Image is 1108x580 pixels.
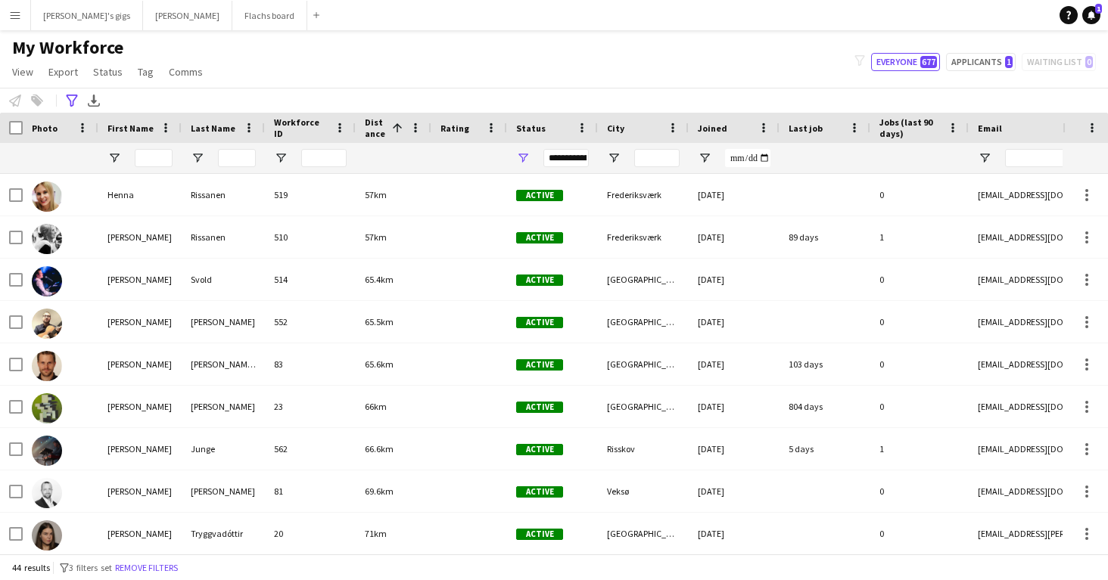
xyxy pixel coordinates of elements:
[265,301,356,343] div: 552
[32,520,62,551] img: Sigurdís Sandra Tryggvadóttir
[1005,56,1013,68] span: 1
[689,216,780,258] div: [DATE]
[182,259,265,300] div: Svold
[182,216,265,258] div: Rissanen
[265,343,356,385] div: 83
[365,116,386,139] span: Distance
[516,486,563,498] span: Active
[598,428,689,470] div: Risskov
[780,343,870,385] div: 103 days
[689,259,780,300] div: [DATE]
[870,174,969,216] div: 0
[169,65,203,79] span: Comms
[182,513,265,554] div: Tryggvadóttir
[780,216,870,258] div: 89 days
[265,386,356,427] div: 23
[98,343,182,385] div: [PERSON_NAME]
[32,478,62,508] img: Morten Fremmich Andresen
[12,36,123,59] span: My Workforce
[870,428,969,470] div: 1
[516,317,563,328] span: Active
[163,62,209,82] a: Comms
[87,62,129,82] a: Status
[98,428,182,470] div: [PERSON_NAME]
[870,259,969,300] div: 0
[274,116,328,139] span: Workforce ID
[870,470,969,512] div: 0
[69,562,112,573] span: 3 filters set
[265,216,356,258] div: 510
[191,123,235,134] span: Last Name
[98,513,182,554] div: [PERSON_NAME]
[32,351,62,381] img: Rasmus Overbye Bjældager
[607,151,621,165] button: Open Filter Menu
[265,259,356,300] div: 514
[689,513,780,554] div: [DATE]
[1095,4,1102,14] span: 1
[93,65,123,79] span: Status
[135,149,173,167] input: First Name Filter Input
[978,123,1002,134] span: Email
[132,62,160,82] a: Tag
[31,1,143,30] button: [PERSON_NAME]'s gigs
[98,216,182,258] div: [PERSON_NAME]
[301,149,347,167] input: Workforce ID Filter Input
[85,91,103,110] app-action-btn: Export XLSX
[634,149,680,167] input: City Filter Input
[516,151,530,165] button: Open Filter Menu
[870,343,969,385] div: 0
[516,402,563,413] span: Active
[6,62,39,82] a: View
[191,151,204,165] button: Open Filter Menu
[218,149,256,167] input: Last Name Filter Input
[607,123,624,134] span: City
[689,428,780,470] div: [DATE]
[365,189,387,200] span: 57km
[182,386,265,427] div: [PERSON_NAME]
[1082,6,1100,24] a: 1
[365,485,394,497] span: 69.6km
[98,386,182,427] div: [PERSON_NAME]
[516,359,563,371] span: Active
[598,216,689,258] div: Frederiksværk
[598,470,689,512] div: Veksø
[516,190,563,201] span: Active
[598,174,689,216] div: Frederiksværk
[63,91,81,110] app-action-btn: Advanced filters
[98,301,182,343] div: [PERSON_NAME]
[265,174,356,216] div: 519
[98,174,182,216] div: Henna
[182,174,265,216] div: Rissanen
[365,358,394,370] span: 65.6km
[32,181,62,212] img: Henna Rissanen
[232,1,307,30] button: Flachs board
[598,301,689,343] div: [GEOGRAPHIC_DATA]
[440,123,469,134] span: Rating
[698,123,727,134] span: Joined
[920,56,937,68] span: 677
[143,1,232,30] button: [PERSON_NAME]
[365,274,394,285] span: 65.4km
[689,174,780,216] div: [DATE]
[32,123,58,134] span: Photo
[516,232,563,243] span: Active
[946,53,1016,71] button: Applicants1
[32,224,62,254] img: Henna Emilia Rissanen
[265,513,356,554] div: 20
[365,401,387,412] span: 66km
[138,65,154,79] span: Tag
[516,529,563,540] span: Active
[598,513,689,554] div: [GEOGRAPHIC_DATA]
[48,65,78,79] span: Export
[598,259,689,300] div: [GEOGRAPHIC_DATA]
[182,428,265,470] div: Junge
[870,386,969,427] div: 0
[689,343,780,385] div: [DATE]
[32,393,62,423] img: Frederik Blæsild Vuust
[780,428,870,470] div: 5 days
[107,151,121,165] button: Open Filter Menu
[978,151,991,165] button: Open Filter Menu
[365,443,394,454] span: 66.6km
[12,65,33,79] span: View
[107,123,154,134] span: First Name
